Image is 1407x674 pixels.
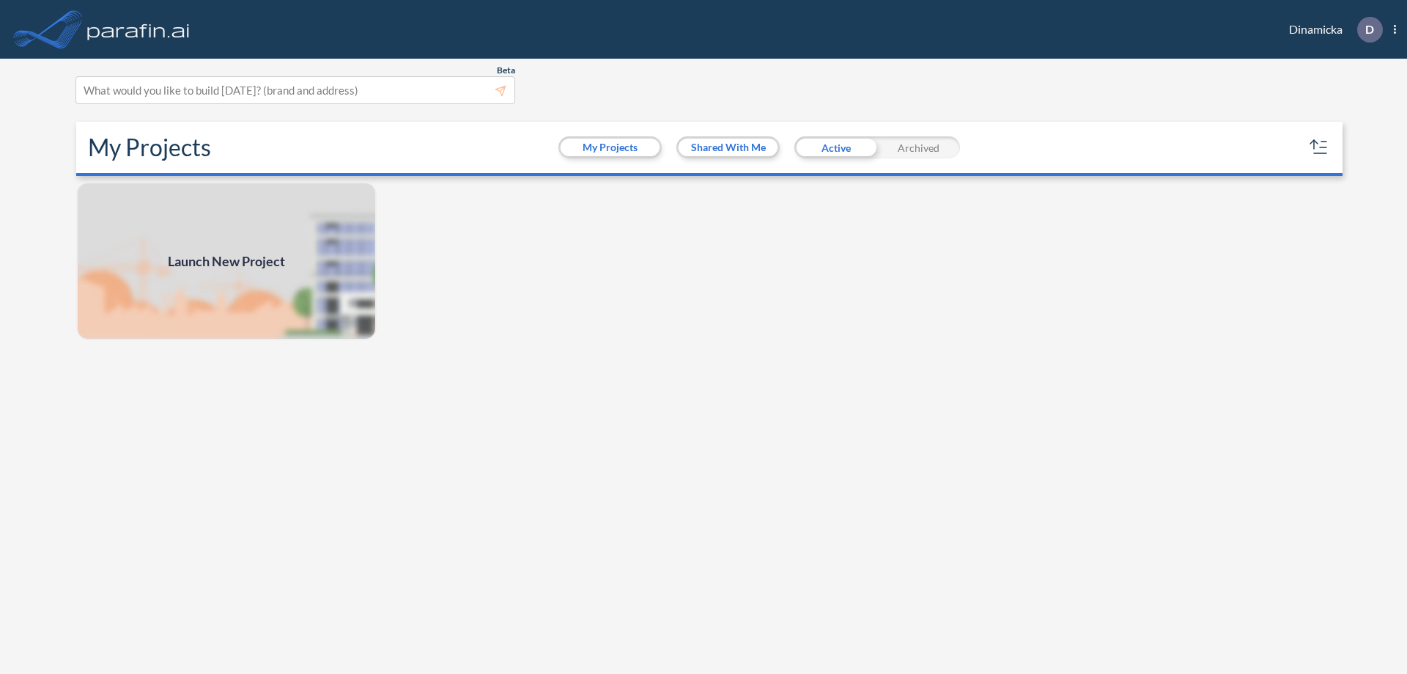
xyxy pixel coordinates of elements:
[1365,23,1374,36] p: D
[168,252,285,271] span: Launch New Project
[1267,17,1396,43] div: Dinamicka
[561,139,660,156] button: My Projects
[88,133,211,161] h2: My Projects
[84,15,193,44] img: logo
[76,182,377,340] a: Launch New Project
[497,65,515,76] span: Beta
[679,139,778,156] button: Shared With Me
[76,182,377,340] img: add
[794,136,877,158] div: Active
[1307,136,1331,159] button: sort
[877,136,960,158] div: Archived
